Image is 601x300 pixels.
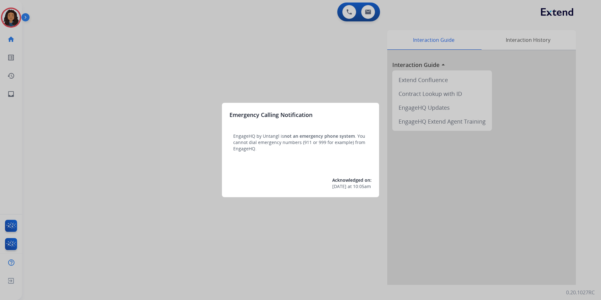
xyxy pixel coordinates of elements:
[332,183,372,190] div: at
[284,133,355,139] span: not an emergency phone system
[233,133,368,152] p: EngageHQ by Untangl is . You cannot dial emergency numbers (911 or 999 for example) from EngageHQ.
[229,110,312,119] h3: Emergency Calling Notification
[332,177,372,183] span: Acknowledged on:
[353,183,371,190] span: 10:05am
[332,183,346,190] span: [DATE]
[566,289,595,296] p: 0.20.1027RC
